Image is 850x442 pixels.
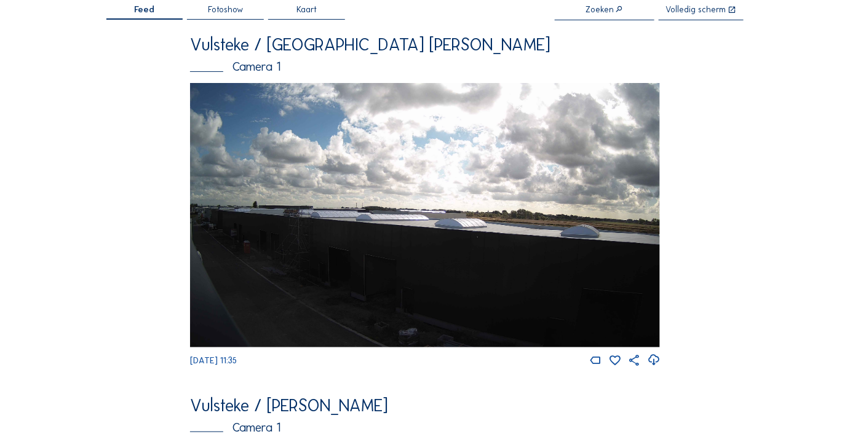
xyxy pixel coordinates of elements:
[190,83,660,347] img: Image
[190,422,660,434] div: Camera 1
[296,6,317,14] span: Kaart
[190,397,660,414] div: Vulsteke / [PERSON_NAME]
[190,36,660,53] div: Vulsteke / [GEOGRAPHIC_DATA] [PERSON_NAME]
[666,6,726,15] div: Volledig scherm
[190,355,237,366] span: [DATE] 11:35
[134,6,154,14] span: Feed
[208,6,243,14] span: Fotoshow
[190,61,660,73] div: Camera 1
